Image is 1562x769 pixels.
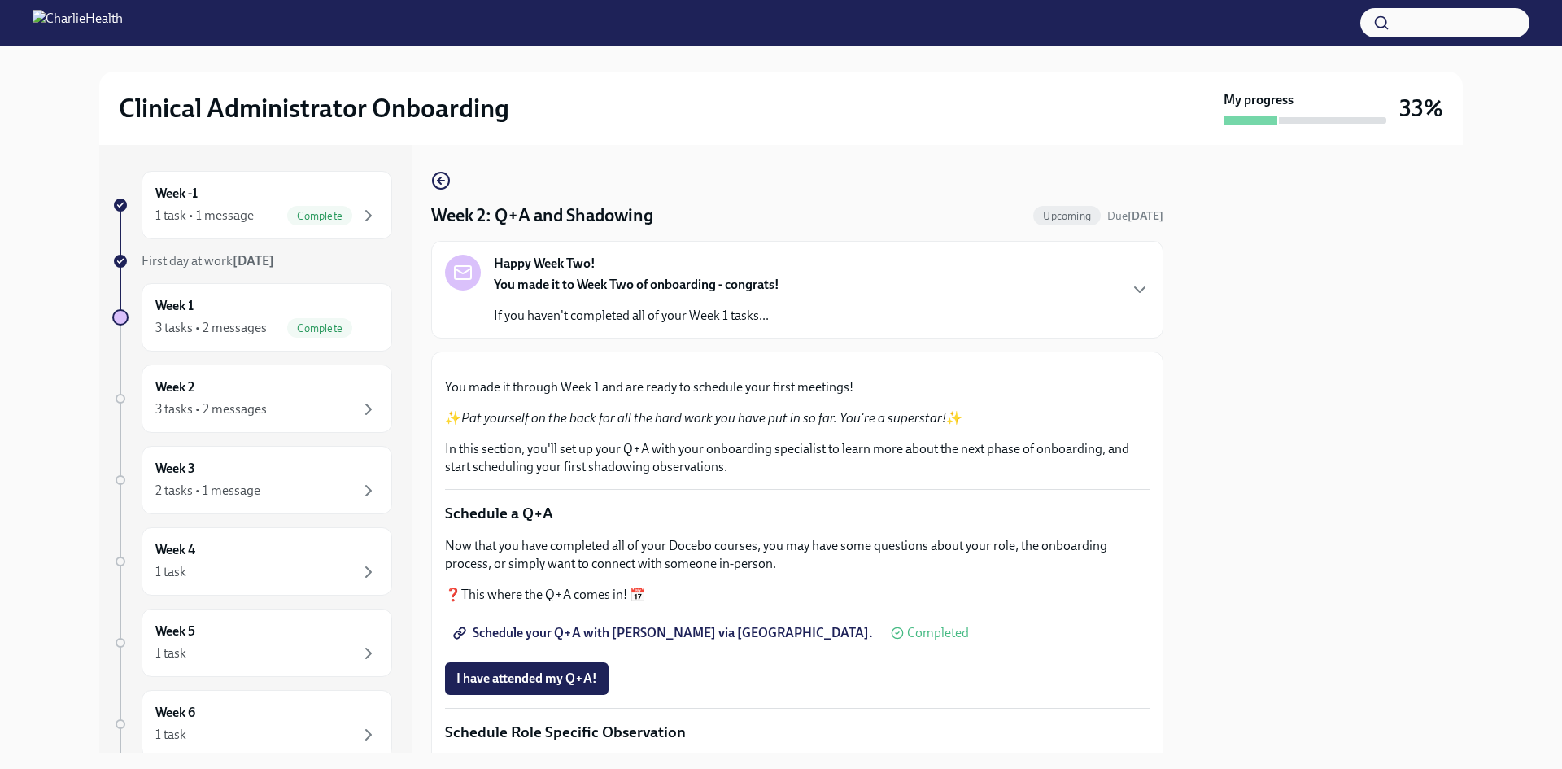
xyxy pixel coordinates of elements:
[155,644,186,662] div: 1 task
[907,627,969,640] span: Completed
[1128,209,1163,223] strong: [DATE]
[445,537,1150,573] p: Now that you have completed all of your Docebo courses, you may have some questions about your ro...
[445,662,609,695] button: I have attended my Q+A!
[494,307,779,325] p: If you haven't completed all of your Week 1 tasks...
[445,617,884,649] a: Schedule your Q+A with [PERSON_NAME] via [GEOGRAPHIC_DATA].
[155,297,194,315] h6: Week 1
[494,277,779,292] strong: You made it to Week Two of onboarding - congrats!
[155,400,267,418] div: 3 tasks • 2 messages
[431,203,653,228] h4: Week 2: Q+A and Shadowing
[445,378,1150,396] p: You made it through Week 1 and are ready to schedule your first meetings!
[112,690,392,758] a: Week 61 task
[155,704,195,722] h6: Week 6
[1399,94,1443,123] h3: 33%
[112,365,392,433] a: Week 23 tasks • 2 messages
[456,625,873,641] span: Schedule your Q+A with [PERSON_NAME] via [GEOGRAPHIC_DATA].
[287,210,352,222] span: Complete
[112,283,392,352] a: Week 13 tasks • 2 messagesComplete
[445,409,1150,427] p: ✨ ✨
[445,722,1150,743] p: Schedule Role Specific Observation
[1033,210,1101,222] span: Upcoming
[445,440,1150,476] p: In this section, you'll set up your Q+A with your onboarding specialist to learn more about the n...
[461,410,946,426] em: Pat yourself on the back for all the hard work you have put in so far. You're a superstar!
[155,319,267,337] div: 3 tasks • 2 messages
[233,253,274,269] strong: [DATE]
[1107,209,1163,223] span: Due
[119,92,509,125] h2: Clinical Administrator Onboarding
[112,609,392,677] a: Week 51 task
[155,482,260,500] div: 2 tasks • 1 message
[155,541,195,559] h6: Week 4
[112,171,392,239] a: Week -11 task • 1 messageComplete
[155,207,254,225] div: 1 task • 1 message
[112,446,392,514] a: Week 32 tasks • 1 message
[445,503,1150,524] p: Schedule a Q+A
[1224,91,1294,109] strong: My progress
[155,460,195,478] h6: Week 3
[155,378,194,396] h6: Week 2
[33,10,123,36] img: CharlieHealth
[155,726,186,744] div: 1 task
[445,586,1150,604] p: ❓This where the Q+A comes in! 📅
[155,623,195,640] h6: Week 5
[456,671,597,687] span: I have attended my Q+A!
[1107,208,1163,224] span: September 1st, 2025 10:00
[494,255,596,273] strong: Happy Week Two!
[155,563,186,581] div: 1 task
[287,322,352,334] span: Complete
[112,252,392,270] a: First day at work[DATE]
[155,185,198,203] h6: Week -1
[142,253,274,269] span: First day at work
[112,527,392,596] a: Week 41 task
